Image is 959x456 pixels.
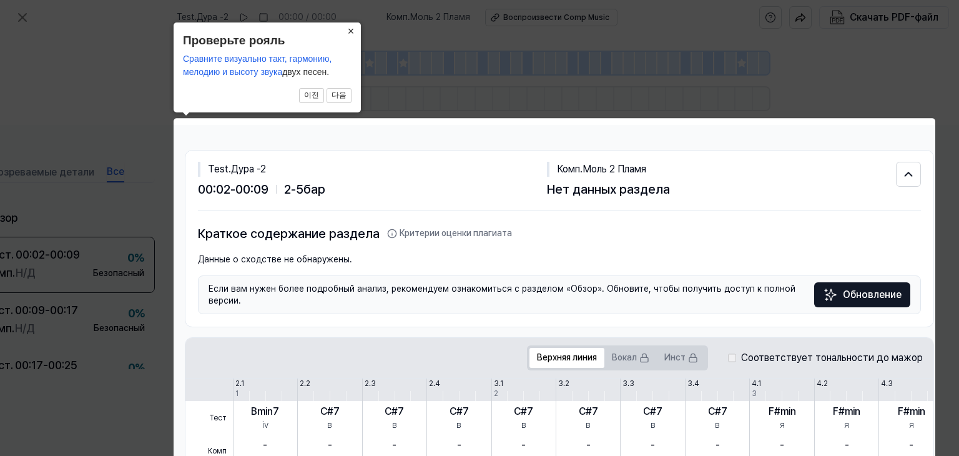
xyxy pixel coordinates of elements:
font: iv [262,420,268,430]
font: - [780,439,784,451]
font: - [845,439,849,451]
font: C#7 [579,405,598,417]
font: 2.2 [300,379,310,388]
font: - [457,439,461,451]
font: 4.2 [817,379,828,388]
font: C#7 [514,405,533,417]
font: Сравните визуально такт, гармонию, мелодию и высоту звука [183,54,332,77]
font: C#7 [450,405,469,417]
font: F#min [898,405,925,417]
font: C#7 [320,405,340,417]
font: C#7 [643,405,662,417]
font: 1 [235,389,239,398]
button: 다음 [327,88,352,103]
font: - [909,439,913,451]
font: 3 [752,389,757,398]
font: Комп [208,447,227,455]
font: в [327,420,332,430]
font: × [348,25,355,37]
font: - [328,439,332,451]
font: я [780,420,785,430]
button: Закрывать [341,22,361,40]
font: 4.3 [881,379,893,388]
font: 2.4 [429,379,440,388]
font: я [909,420,914,430]
font: 3.3 [622,379,634,388]
font: Тест [209,414,227,422]
font: я [844,420,849,430]
font: 3.1 [494,379,503,388]
font: 2.3 [365,379,376,388]
font: - [651,439,655,451]
font: в [651,420,656,430]
font: 이전 [304,91,319,99]
font: Вокал [612,352,637,362]
button: Верхняя линия [529,348,604,368]
font: F#min [833,405,860,417]
font: Bmin7 [251,405,279,417]
font: двух песен. [282,67,329,77]
font: C#7 [385,405,404,417]
font: - [392,439,396,451]
font: - [716,439,720,451]
font: 3.4 [687,379,699,388]
font: Верхняя линия [537,352,597,362]
font: в [586,420,591,430]
button: Инст [657,348,706,368]
font: Проверьте рояль [183,34,285,47]
font: в [715,420,720,430]
font: 2 [494,389,498,398]
button: Вокал [604,348,657,368]
font: 3.2 [558,379,569,388]
font: 다음 [332,91,347,99]
font: - [521,439,526,451]
font: Инст [664,352,686,362]
button: 이전 [299,88,324,103]
font: в [521,420,526,430]
font: Соответствует тональности до мажор [741,352,923,364]
font: F#min [769,405,796,417]
font: 4.1 [752,379,761,388]
font: в [456,420,461,430]
font: - [586,439,591,451]
font: в [392,420,397,430]
font: 2.1 [235,379,244,388]
font: - [263,439,267,451]
font: C#7 [708,405,727,417]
